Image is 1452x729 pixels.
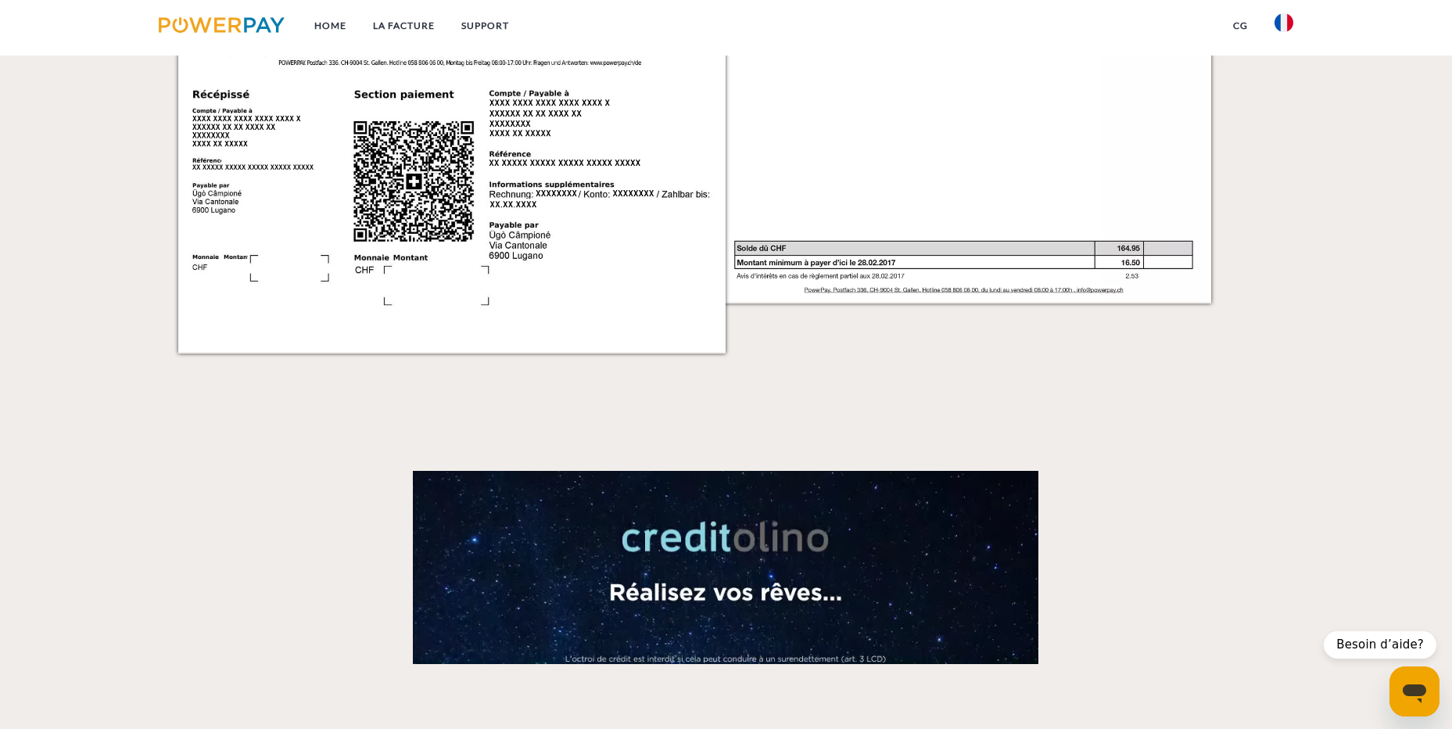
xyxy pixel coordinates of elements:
img: fr [1275,13,1293,32]
a: LA FACTURE [360,12,448,40]
iframe: Bouton de lancement de la fenêtre de messagerie, conversation en cours [1389,666,1439,716]
div: Besoin d’aide? [1324,631,1436,659]
a: Support [448,12,522,40]
a: Fallback Image [178,471,1275,664]
a: Home [301,12,360,40]
img: logo-powerpay.svg [159,17,285,33]
a: CG [1220,12,1261,40]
